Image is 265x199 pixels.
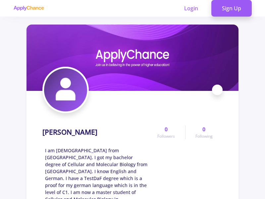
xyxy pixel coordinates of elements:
[42,128,97,136] h1: [PERSON_NAME]
[13,6,44,11] img: applychance logo text only
[185,125,223,139] a: 0Following
[195,133,213,139] span: Following
[44,68,87,111] img: Kasra Kermanshahchiavatar
[165,125,168,133] span: 0
[147,125,185,139] a: 0Followers
[26,25,238,91] img: Kasra Kermanshahchicover image
[202,125,205,133] span: 0
[157,133,175,139] span: Followers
